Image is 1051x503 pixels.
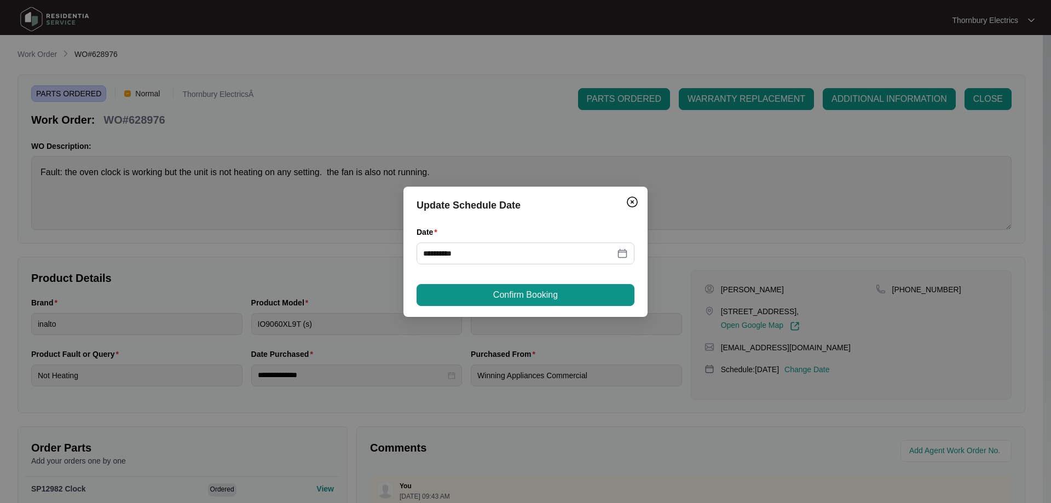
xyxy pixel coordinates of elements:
[623,193,641,211] button: Close
[493,288,558,302] span: Confirm Booking
[626,195,639,209] img: closeCircle
[417,227,442,238] label: Date
[417,284,634,306] button: Confirm Booking
[417,198,634,213] div: Update Schedule Date
[423,247,615,259] input: Date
